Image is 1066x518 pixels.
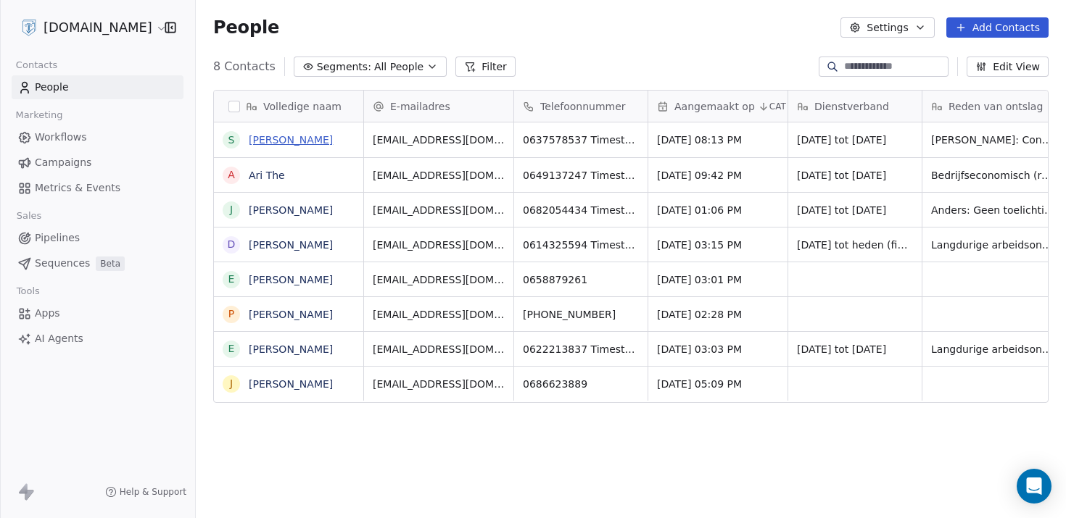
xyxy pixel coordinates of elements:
[214,122,364,511] div: grid
[12,75,183,99] a: People
[523,272,639,287] span: 0658879261
[373,342,505,356] span: [EMAIL_ADDRESS][DOMAIN_NAME]
[364,91,513,122] div: E-mailadres
[249,343,333,355] a: [PERSON_NAME]
[249,170,285,181] a: Ari The
[946,17,1049,38] button: Add Contacts
[523,168,639,183] span: 0649137247 Timestamp [DATE] 21:42:39 Privacy consent Akkoord op [DATE] 21:42:23 Dienstverband Sta...
[540,99,626,114] span: Telefoonnummer
[840,17,934,38] button: Settings
[228,237,236,252] div: D
[514,91,648,122] div: Telefoonnummer
[523,238,639,252] span: 0614325594 Timestamp [DATE] 15:15:28 Privacy consent Akkoord op [DATE] 15:15:22 Dienstverband Sta...
[35,80,69,95] span: People
[35,180,120,196] span: Metrics & Events
[228,167,235,183] div: A
[120,486,186,498] span: Help & Support
[922,91,1065,122] div: Reden van ontslag
[9,54,64,76] span: Contacts
[10,280,46,302] span: Tools
[228,341,235,356] div: E
[797,238,913,252] span: [DATE] tot heden (fictieve einddatum gebruikt voor berekening)
[657,238,779,252] span: [DATE] 03:15 PM
[230,376,233,391] div: J
[374,59,423,75] span: All People
[523,307,639,322] span: [PHONE_NUMBER]
[213,58,276,75] span: 8 Contacts
[249,134,333,146] a: [PERSON_NAME]
[12,226,183,250] a: Pipelines
[35,130,87,145] span: Workflows
[657,377,779,391] span: [DATE] 05:09 PM
[249,274,333,285] a: [PERSON_NAME]
[648,91,788,122] div: Aangemaakt opCAT
[455,57,516,77] button: Filter
[949,99,1043,114] span: Reden van ontslag
[12,176,183,200] a: Metrics & Events
[17,15,154,40] button: [DOMAIN_NAME]
[12,301,183,325] a: Apps
[228,133,235,148] div: S
[523,342,639,356] span: 0622213837 Timestamp [DATE] 12:47:49 Privacy consent Akkoord op [DATE] 12:47:41 Dienstverband Sta...
[373,238,505,252] span: [EMAIL_ADDRESS][DOMAIN_NAME]
[769,101,786,112] span: CAT
[390,99,450,114] span: E-mailadres
[213,17,279,38] span: People
[523,377,639,391] span: 0686623889
[105,486,186,498] a: Help & Support
[657,203,779,217] span: [DATE] 01:06 PM
[12,125,183,149] a: Workflows
[797,203,913,217] span: [DATE] tot [DATE]
[249,239,333,251] a: [PERSON_NAME]
[657,168,779,183] span: [DATE] 09:42 PM
[373,168,505,183] span: [EMAIL_ADDRESS][DOMAIN_NAME]
[373,203,505,217] span: [EMAIL_ADDRESS][DOMAIN_NAME]
[657,342,779,356] span: [DATE] 03:03 PM
[931,168,1056,183] span: Bedrijfseconomisch (reorganisatie)
[657,272,779,287] span: [DATE] 03:01 PM
[931,203,1056,217] span: Anders: Geen toelichting
[249,204,333,216] a: [PERSON_NAME]
[657,133,779,147] span: [DATE] 08:13 PM
[12,251,183,275] a: SequencesBeta
[35,256,90,271] span: Sequences
[263,99,342,114] span: Volledige naam
[373,133,505,147] span: [EMAIL_ADDRESS][DOMAIN_NAME]
[228,272,235,287] div: E
[228,306,234,322] div: P
[1017,469,1051,504] div: Open Intercom Messenger
[20,19,38,36] img: Ontslagrechtjuristen-logo%20blauw-icon.png
[35,306,60,321] span: Apps
[931,238,1056,252] span: Langdurige arbeidsongeschiktheid
[797,168,913,183] span: [DATE] tot [DATE]
[814,99,889,114] span: Dienstverband
[523,133,639,147] span: 0637578537 Timestamp [DATE] 20:13:03 Privacy consent Akkoord op [DATE] 20:13:00 Dienstverband Sta...
[12,151,183,175] a: Campaigns
[96,256,125,271] span: Beta
[249,309,333,320] a: [PERSON_NAME]
[788,91,922,122] div: Dienstverband
[249,378,333,390] a: [PERSON_NAME]
[674,99,755,114] span: Aangemaakt op
[35,230,80,246] span: Pipelines
[797,133,913,147] span: [DATE] tot [DATE]
[931,133,1056,147] span: [PERSON_NAME]: Contract niet verlengt en daarom stap ik over naar een nieuwe baan Toelichting Con...
[317,59,371,75] span: Segments:
[797,342,913,356] span: [DATE] tot [DATE]
[44,18,152,37] span: [DOMAIN_NAME]
[967,57,1049,77] button: Edit View
[9,104,69,126] span: Marketing
[373,307,505,322] span: [EMAIL_ADDRESS][DOMAIN_NAME]
[373,377,505,391] span: [EMAIL_ADDRESS][DOMAIN_NAME]
[373,272,505,287] span: [EMAIL_ADDRESS][DOMAIN_NAME]
[10,205,48,227] span: Sales
[35,331,83,346] span: AI Agents
[214,91,363,122] div: Volledige naam
[12,327,183,351] a: AI Agents
[230,202,233,217] div: J
[931,342,1056,356] span: Langdurige arbeidsongeschiktheid
[657,307,779,322] span: [DATE] 02:28 PM
[35,155,91,170] span: Campaigns
[523,203,639,217] span: 0682054434 Timestamp [DATE] 13:06:31 Privacy consent Akkoord op [DATE] 13:06:11 Dienstverband Sta...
